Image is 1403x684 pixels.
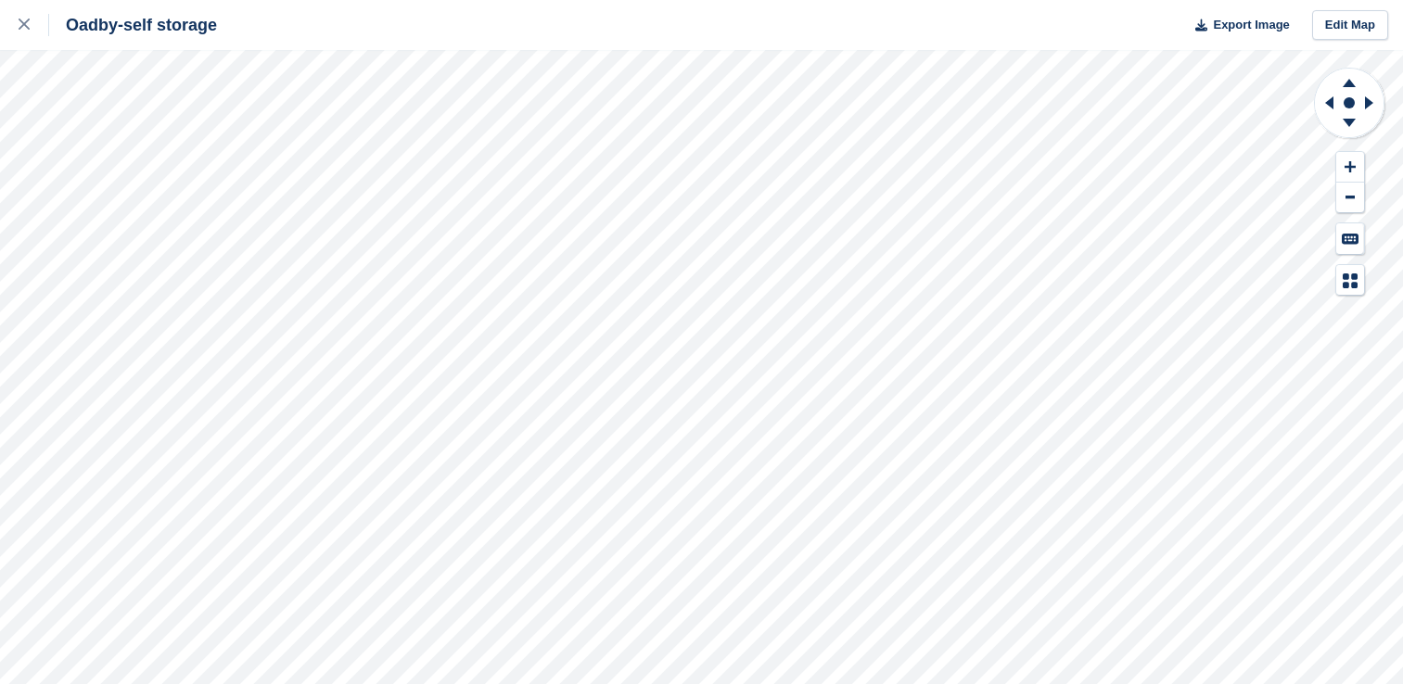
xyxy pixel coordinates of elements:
a: Edit Map [1312,10,1388,41]
button: Zoom In [1336,152,1364,183]
button: Export Image [1184,10,1290,41]
button: Keyboard Shortcuts [1336,223,1364,254]
div: Oadby-self storage [49,14,217,36]
span: Export Image [1213,16,1289,34]
button: Map Legend [1336,265,1364,296]
button: Zoom Out [1336,183,1364,213]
